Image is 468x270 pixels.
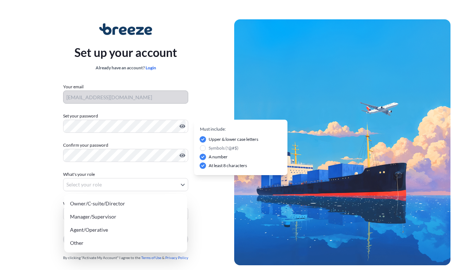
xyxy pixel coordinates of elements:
[67,223,184,236] div: Agent/Operative
[67,197,184,210] div: Owner/C-suite/Director
[209,136,258,143] span: Upper & lower case letters
[179,123,185,129] button: Show password
[209,144,239,152] span: Symbols (!@#$)
[200,126,282,133] p: Must include:
[67,210,184,223] div: Manager/Supervisor
[209,162,247,169] span: At least 8 characters
[209,153,228,161] span: A number
[179,153,185,158] button: Show password
[67,236,184,250] div: Other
